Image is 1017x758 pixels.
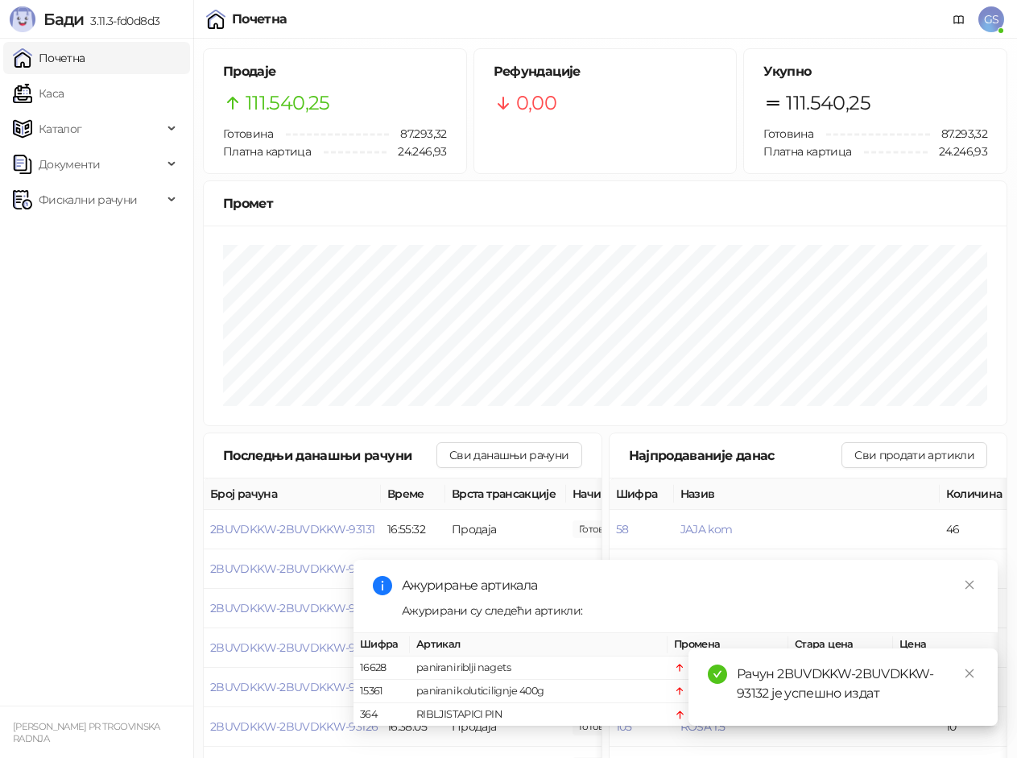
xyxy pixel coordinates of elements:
[410,680,668,703] td: panirani kolutici lignje 400g
[737,665,978,703] div: Рачун 2BUVDKKW-2BUVDKKW-93132 је успешно издат
[788,633,893,657] th: Стара цена
[39,148,100,180] span: Документи
[13,42,85,74] a: Почетна
[210,640,378,655] button: 2BUVDKKW-2BUVDKKW-93128
[445,549,566,589] td: Продаја
[410,657,668,680] td: panirani riblji nagets
[210,522,374,536] button: 2BUVDKKW-2BUVDKKW-93131
[373,576,392,595] span: info-circle
[223,62,447,81] h5: Продаје
[946,6,972,32] a: Документација
[674,478,940,510] th: Назив
[387,143,446,160] span: 24.246,93
[381,478,445,510] th: Време
[13,721,160,744] small: [PERSON_NAME] PR TRGOVINSKA RADNJA
[708,665,727,684] span: check-circle
[841,442,987,468] button: Сви продати артикли
[961,576,978,594] a: Close
[353,657,410,680] td: 16628
[610,478,674,510] th: Шифра
[232,13,287,26] div: Почетна
[893,633,998,657] th: Цена
[223,144,311,159] span: Платна картица
[573,520,627,538] span: 145,00
[516,88,556,118] span: 0,00
[381,549,445,589] td: 16:54:10
[210,601,378,615] button: 2BUVDKKW-2BUVDKKW-93129
[39,113,82,145] span: Каталог
[928,143,987,160] span: 24.246,93
[445,478,566,510] th: Врста трансакције
[39,184,137,216] span: Фискални рачуни
[402,602,978,619] div: Ажурирани су следећи артикли:
[223,126,273,141] span: Готовина
[964,579,975,590] span: close
[410,633,668,657] th: Артикал
[210,719,378,734] button: 2BUVDKKW-2BUVDKKW-93126
[763,126,813,141] span: Готовина
[353,680,410,703] td: 15361
[210,680,377,694] button: 2BUVDKKW-2BUVDKKW-93127
[210,561,378,576] button: 2BUVDKKW-2BUVDKKW-93130
[223,445,436,466] div: Последњи данашњи рачуни
[961,665,978,682] a: Close
[381,510,445,549] td: 16:55:32
[353,633,410,657] th: Шифра
[629,445,842,466] div: Најпродаваније данас
[786,88,870,118] span: 111.540,25
[964,668,975,679] span: close
[668,633,788,657] th: Промена
[616,522,629,536] button: 58
[763,62,987,81] h5: Укупно
[445,510,566,549] td: Продаја
[763,144,851,159] span: Платна картица
[353,703,410,727] td: 364
[13,77,64,110] a: Каса
[436,442,581,468] button: Сви данашњи рачуни
[223,193,987,213] div: Промет
[43,10,84,29] span: Бади
[246,88,330,118] span: 111.540,25
[10,6,35,32] img: Logo
[84,14,159,28] span: 3.11.3-fd0d8d3
[940,478,1012,510] th: Количина
[204,478,381,510] th: Број рачуна
[978,6,1004,32] span: GS
[410,703,668,727] td: RIBLJISTAPICI PIN
[494,62,717,81] h5: Рефундације
[930,125,987,143] span: 87.293,32
[940,510,1012,549] td: 46
[940,549,1012,589] td: 25
[680,522,733,536] button: JAJA kom
[402,576,978,595] div: Ажурирање артикала
[389,125,446,143] span: 87.293,32
[566,478,727,510] th: Начини плаћања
